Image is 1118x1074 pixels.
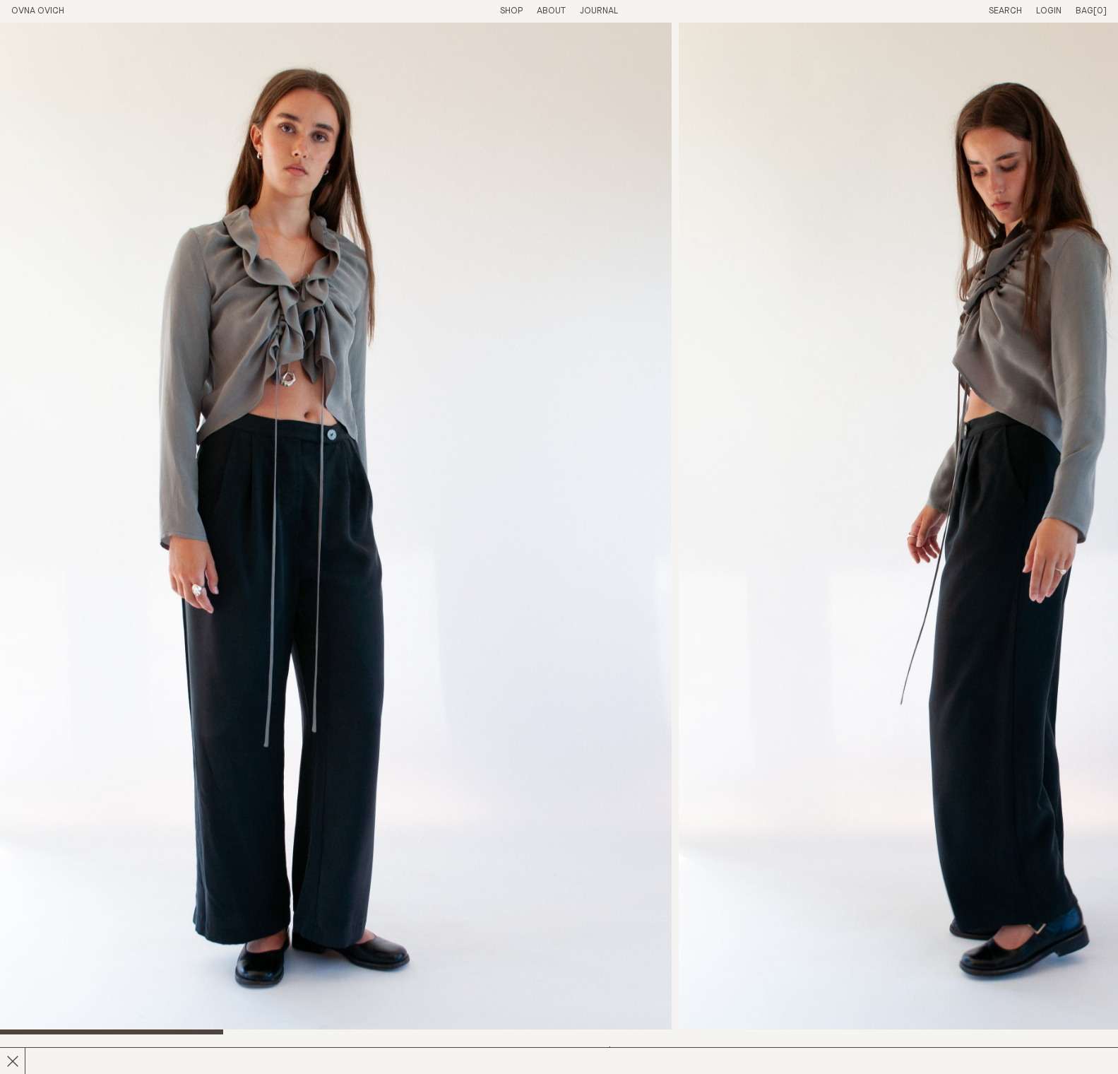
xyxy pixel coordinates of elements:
summary: About [537,6,566,18]
span: $350.00 [607,1046,646,1056]
a: Search [989,6,1022,16]
a: Shop [500,6,523,16]
a: Login [1036,6,1061,16]
span: [0] [1093,6,1107,16]
h2: Shall We Blouse [11,1046,277,1066]
a: Journal [580,6,618,16]
a: Home [11,6,64,16]
span: Bag [1076,6,1093,16]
